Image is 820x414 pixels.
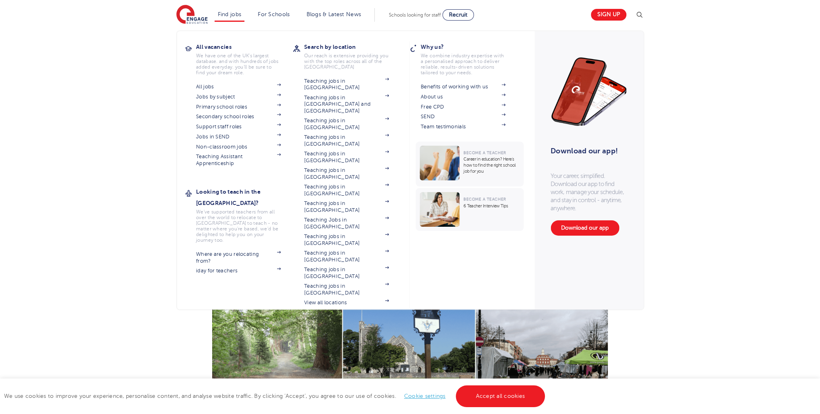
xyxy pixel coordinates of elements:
[304,151,389,164] a: Teaching jobs in [GEOGRAPHIC_DATA]
[449,12,467,18] span: Recruit
[304,250,389,263] a: Teaching jobs in [GEOGRAPHIC_DATA]
[421,84,505,90] a: Benefits of working with us
[304,117,389,131] a: Teaching jobs in [GEOGRAPHIC_DATA]
[421,123,505,130] a: Team testimonials
[196,104,281,110] a: Primary school roles
[196,144,281,150] a: Non-classroom jobs
[196,186,293,243] a: Looking to teach in the [GEOGRAPHIC_DATA]?We've supported teachers from all over the world to rel...
[258,11,290,17] a: For Schools
[463,203,520,209] p: 6 Teacher Interview Tips
[304,184,389,197] a: Teaching jobs in [GEOGRAPHIC_DATA]
[304,217,389,230] a: Teaching Jobs in [GEOGRAPHIC_DATA]
[218,11,242,17] a: Find jobs
[196,123,281,130] a: Support staff roles
[196,153,281,167] a: Teaching Assistant Apprenticeship
[196,268,281,274] a: iday for teachers
[196,53,281,75] p: We have one of the UK's largest database. and with hundreds of jobs added everyday. you'll be sur...
[404,393,446,399] a: Cookie settings
[421,53,505,75] p: We combine industry expertise with a personalised approach to deliver reliable, results-driven so...
[442,9,474,21] a: Recruit
[456,385,545,407] a: Accept all cookies
[196,94,281,100] a: Jobs by subject
[196,209,281,243] p: We've supported teachers from all over the world to relocate to [GEOGRAPHIC_DATA] to teach - no m...
[415,142,526,186] a: Become a TeacherCareer in education? Here’s how to find the right school job for you
[463,156,520,174] p: Career in education? Here’s how to find the right school job for you
[551,172,627,212] p: Your career, simplified. Download our app to find work, manage your schedule, and stay in control...
[304,41,401,52] h3: Search by location
[304,78,389,91] a: Teaching jobs in [GEOGRAPHIC_DATA]
[196,134,281,140] a: Jobs in SEND
[304,94,389,114] a: Teaching jobs in [GEOGRAPHIC_DATA] and [GEOGRAPHIC_DATA]
[389,12,441,18] span: Schools looking for staff
[463,151,506,155] span: Become a Teacher
[304,53,389,70] p: Our reach is extensive providing you with the top roles across all of the [GEOGRAPHIC_DATA]
[421,41,517,52] h3: Why us?
[421,104,505,110] a: Free CPD
[415,188,526,231] a: Become a Teacher6 Teacher Interview Tips
[304,299,389,306] a: View all locations
[421,41,517,75] a: Why us?We combine industry expertise with a personalised approach to deliver reliable, results-dr...
[591,9,626,21] a: Sign up
[421,94,505,100] a: About us
[304,134,389,147] a: Teaching jobs in [GEOGRAPHIC_DATA]
[421,113,505,120] a: SEND
[304,233,389,247] a: Teaching jobs in [GEOGRAPHIC_DATA]
[196,186,293,209] h3: Looking to teach in the [GEOGRAPHIC_DATA]?
[304,41,401,70] a: Search by locationOur reach is extensive providing you with the top roles across all of the [GEOG...
[307,11,361,17] a: Blogs & Latest News
[196,251,281,264] a: Where are you relocating from?
[551,220,619,236] a: Download our app
[4,393,547,399] span: We use cookies to improve your experience, personalise content, and analyse website traffic. By c...
[196,113,281,120] a: Secondary school roles
[196,84,281,90] a: All jobs
[196,41,293,52] h3: All vacancies
[304,200,389,213] a: Teaching jobs in [GEOGRAPHIC_DATA]
[304,283,389,296] a: Teaching jobs in [GEOGRAPHIC_DATA]
[196,41,293,75] a: All vacanciesWe have one of the UK's largest database. and with hundreds of jobs added everyday. ...
[304,167,389,180] a: Teaching jobs in [GEOGRAPHIC_DATA]
[304,266,389,280] a: Teaching jobs in [GEOGRAPHIC_DATA]
[463,197,506,201] span: Become a Teacher
[551,142,624,160] h3: Download our app!
[176,5,208,25] img: Engage Education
